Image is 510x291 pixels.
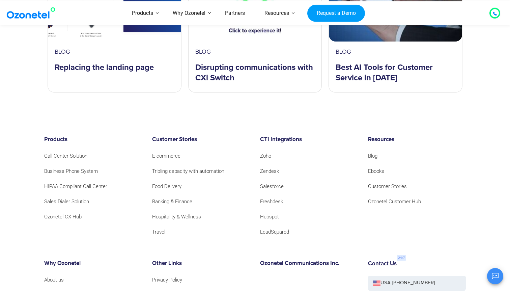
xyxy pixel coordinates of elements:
[152,275,182,285] a: Privacy Policy
[152,136,250,143] h6: Customer Stories
[260,197,283,206] a: Freshdesk
[152,228,165,237] a: Travel
[195,48,315,56] div: blog
[260,228,289,237] a: LeadSquared
[44,152,87,161] a: Call Center Solution
[255,1,299,25] a: Resources
[260,260,358,267] h6: Ozonetel Communications Inc.
[152,260,250,267] h6: Other Links
[368,197,421,206] a: Ozonetel Customer Hub
[368,182,407,191] a: Customer Stories
[260,167,279,176] a: Zendesk
[122,1,163,25] a: Products
[336,56,455,83] a: Best AI Tools for Customer Service in [DATE]
[260,182,284,191] a: Salesforce
[260,212,279,221] a: Hubspot
[152,182,181,191] a: Food Delivery
[44,167,98,176] a: Business Phone System
[152,212,201,221] a: Hospitality & Wellness
[55,48,174,56] div: blog
[44,275,64,285] a: About us
[336,48,455,56] div: blog
[368,167,384,176] a: Ebooks
[368,152,377,161] a: Blog
[163,1,215,25] a: Why Ozonetel
[307,4,365,22] a: Request a Demo
[487,268,503,284] button: Open chat
[44,212,82,221] a: Ozonetel CX Hub
[152,197,192,206] a: Banking & Finance
[44,136,142,143] h6: Products
[152,167,224,176] a: Tripling capacity with automation
[215,1,255,25] a: Partners
[152,152,180,161] a: E-commerce
[195,56,315,83] a: Disrupting communications with CXi Switch
[260,136,358,143] h6: CTI Integrations
[260,152,271,161] a: Zoho
[44,197,89,206] a: Sales Dialer Solution
[55,56,154,73] a: Replacing the landing page
[44,260,142,267] h6: Why Ozonetel
[368,136,466,143] h6: Resources
[44,182,107,191] a: HIPAA Compliant Call Center
[368,261,397,267] h6: Contact Us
